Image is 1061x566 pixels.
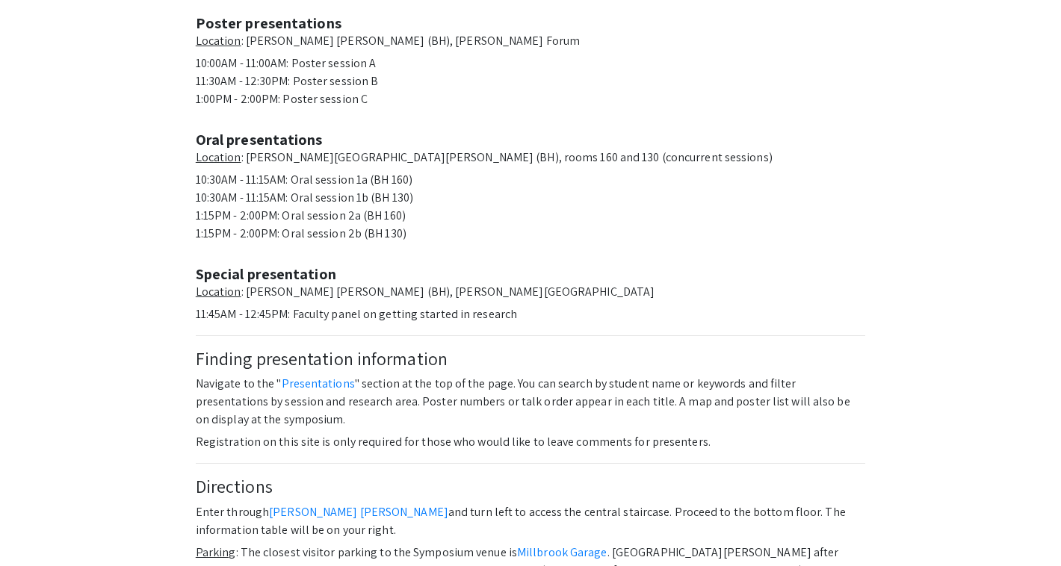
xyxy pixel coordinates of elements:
p: 11:45AM - 12:45PM: Faculty panel on getting started in research [196,305,865,323]
p: : [PERSON_NAME] [PERSON_NAME] (BH), [PERSON_NAME] Forum [196,32,865,50]
strong: Oral presentations [196,130,323,149]
a: [PERSON_NAME] [PERSON_NAME] [269,504,448,520]
p: Enter through and turn left to access the central staircase. Proceed to the bottom floor. The inf... [196,503,865,539]
u: Location [196,149,241,165]
a: Millbrook Garage [517,544,607,560]
strong: Poster presentations [196,13,341,33]
p: 10:00AM - 11:00AM: Poster session A 11:30AM - 12:30PM: Poster session B 1:00PM - 2:00PM: Poster s... [196,55,865,108]
h4: Directions [196,476,865,497]
p: Registration on this site is only required for those who would like to leave comments for present... [196,433,865,451]
p: Navigate to the " " section at the top of the page. You can search by student name or keywords an... [196,375,865,429]
h4: Finding presentation information [196,348,865,370]
p: : [PERSON_NAME] [PERSON_NAME] (BH), [PERSON_NAME][GEOGRAPHIC_DATA] [196,283,865,301]
u: Parking [196,544,236,560]
u: Location [196,284,241,299]
u: Location [196,33,241,49]
a: Presentations [282,376,355,391]
p: 10:30AM - 11:15AM: Oral session 1a (BH 160) 10:30AM - 11:15AM: Oral session 1b (BH 130) 1:15PM - ... [196,171,865,243]
p: : [PERSON_NAME][GEOGRAPHIC_DATA][PERSON_NAME] (BH), rooms 160 and 130 (concurrent sessions) [196,149,865,167]
strong: Special presentation [196,264,336,284]
iframe: Chat [11,499,64,555]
